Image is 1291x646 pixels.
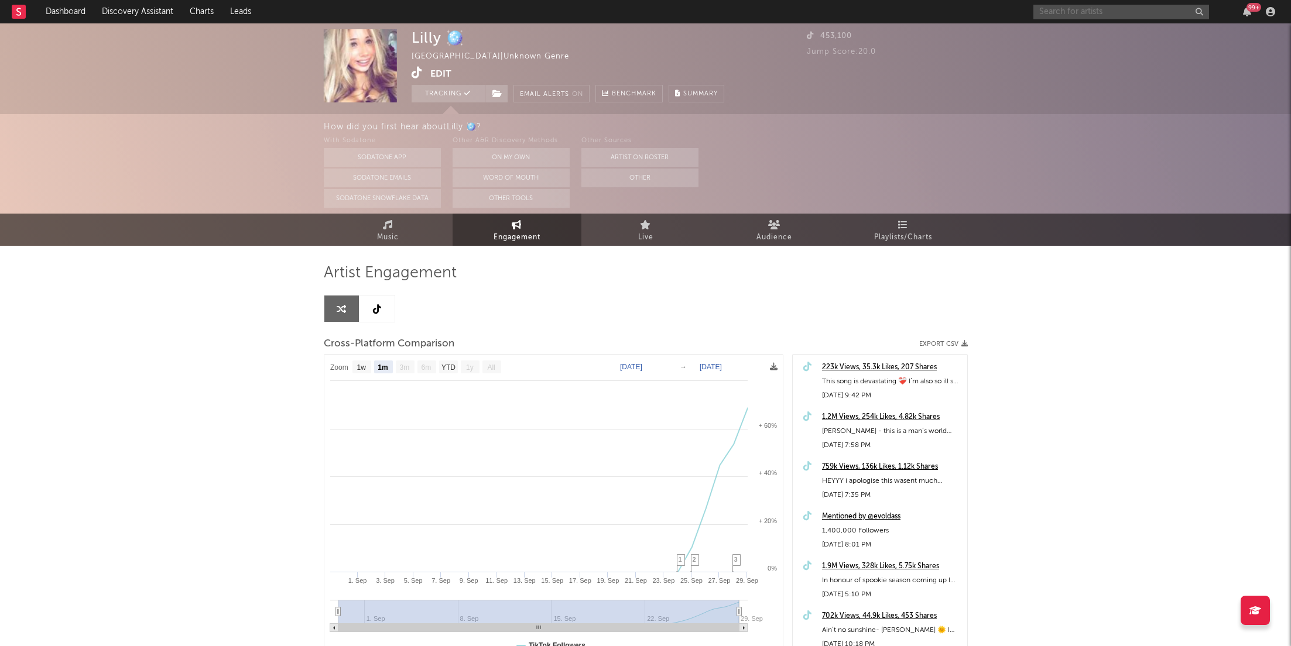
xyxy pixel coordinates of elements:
button: Word Of Mouth [453,169,570,187]
div: Ain’t no sunshine- [PERSON_NAME] 🌞 I adore this song ❤️ #fyp#videoviral#cover#aintnosunshine#smal... [822,623,961,637]
span: Summary [683,91,718,97]
button: Other Tools [453,189,570,208]
text: 5. Sep [403,577,422,584]
text: → [680,363,687,371]
text: 0% [768,565,777,572]
a: 223k Views, 35.3k Likes, 207 Shares [822,360,961,374]
text: 27. Sep [708,577,730,584]
text: 17. Sep [569,577,591,584]
text: 29. Sep [741,615,763,622]
button: Other [581,169,698,187]
a: 702k Views, 44.9k Likes, 453 Shares [822,609,961,623]
span: Benchmark [612,87,656,101]
text: 3. Sep [376,577,395,584]
text: 23. Sep [652,577,674,584]
a: Engagement [453,214,581,246]
a: 1.9M Views, 328k Likes, 5.75k Shares [822,559,961,573]
text: 1w [357,363,366,372]
div: 1,400,000 Followers [822,524,961,538]
a: Live [581,214,710,246]
button: Email AlertsOn [513,85,590,102]
text: 25. Sep [680,577,702,584]
div: [DATE] 9:42 PM [822,389,961,403]
text: [DATE] [620,363,642,371]
text: YTD [441,363,455,372]
span: 453,100 [807,32,852,40]
button: 99+ [1243,7,1251,16]
a: Playlists/Charts [839,214,968,246]
span: 1 [679,556,682,563]
text: All [487,363,495,372]
text: 1. Sep [348,577,367,584]
div: [DATE] 8:01 PM [822,538,961,552]
text: 9. Sep [459,577,478,584]
a: Mentioned by @evoldass [822,510,961,524]
span: Playlists/Charts [874,231,932,245]
button: Artist on Roster [581,148,698,167]
button: Tracking [412,85,485,102]
a: Music [324,214,453,246]
button: Export CSV [919,341,968,348]
div: [PERSON_NAME] - this is a man’s world cover 🌍❤️ I adoreeee this song, let me know if you’d like a... [822,424,961,438]
text: 15. Sep [541,577,563,584]
div: With Sodatone [324,134,441,148]
span: Audience [756,231,792,245]
button: Edit [430,67,451,81]
text: + 60% [758,422,777,429]
span: 3 [734,556,738,563]
a: 1.2M Views, 254k Likes, 4.82k Shares [822,410,961,424]
text: 6m [421,363,431,372]
span: Live [638,231,653,245]
text: 13. Sep [513,577,535,584]
span: Cross-Platform Comparison [324,337,454,351]
input: Search for artists [1033,5,1209,19]
a: 759k Views, 136k Likes, 1.12k Shares [822,460,961,474]
text: Zoom [330,363,348,372]
text: 11. Sep [485,577,508,584]
div: Lilly 🪩 [412,29,464,46]
text: 21. Sep [624,577,646,584]
text: + 40% [758,469,777,476]
div: [DATE] 5:10 PM [822,587,961,602]
span: Engagement [494,231,540,245]
a: Audience [710,214,839,246]
div: In honour of spookie season coming up I put A spell on you- [PERSON_NAME] ❤️🪄 #fyp#videoviral#cov... [822,573,961,587]
em: On [572,91,583,98]
button: Summary [669,85,724,102]
text: 1y [466,363,474,372]
span: Jump Score: 20.0 [807,48,876,56]
text: 29. Sep [736,577,758,584]
button: Sodatone Emails [324,169,441,187]
div: Other Sources [581,134,698,148]
div: [GEOGRAPHIC_DATA] | Unknown Genre [412,50,596,64]
span: Music [377,231,399,245]
text: 19. Sep [597,577,619,584]
button: Sodatone App [324,148,441,167]
a: Benchmark [595,85,663,102]
text: 1m [378,363,388,372]
div: HEYYY i apologise this wasent much singing ( i do sing at some point 😂)more just addressing thing... [822,474,961,488]
text: 3m [399,363,409,372]
button: Sodatone Snowflake Data [324,189,441,208]
text: 7. Sep [432,577,450,584]
div: 99 + [1247,3,1261,12]
span: Artist Engagement [324,266,457,280]
span: 2 [693,556,696,563]
div: [DATE] 7:58 PM [822,438,961,452]
div: Other A&R Discovery Methods [453,134,570,148]
div: This song is devastating ❤️‍🩹 I’m also so ill so just singing something gental [PERSON_NAME]- som... [822,374,961,389]
text: [DATE] [700,363,722,371]
div: [DATE] 7:35 PM [822,488,961,502]
button: On My Own [453,148,570,167]
text: + 20% [758,517,777,524]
